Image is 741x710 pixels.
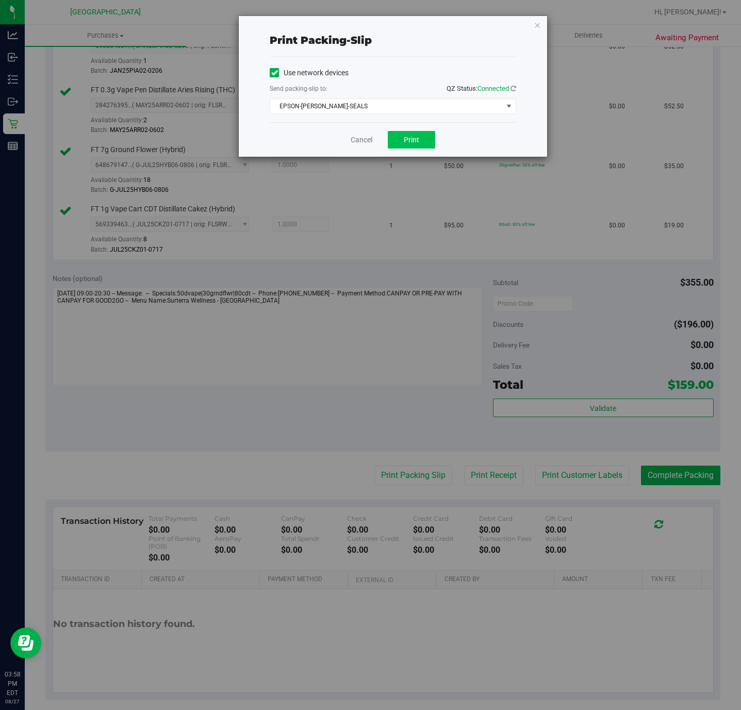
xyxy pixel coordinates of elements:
span: EPSON-[PERSON_NAME]-SEALS [270,99,503,113]
label: Send packing-slip to: [270,84,327,93]
span: Print packing-slip [270,34,372,46]
iframe: Resource center [10,628,41,658]
button: Print [388,131,435,148]
label: Use network devices [270,68,349,78]
span: Print [404,136,419,144]
a: Cancel [351,135,372,145]
span: QZ Status: [447,85,516,92]
span: Connected [477,85,509,92]
span: select [503,99,516,113]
